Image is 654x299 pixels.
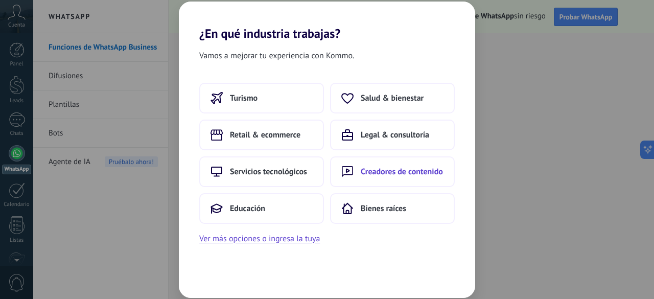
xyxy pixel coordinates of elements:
button: Servicios tecnológicos [199,156,324,187]
button: Salud & bienestar [330,83,455,113]
h2: ¿En qué industria trabajas? [179,2,475,41]
span: Educación [230,203,265,214]
button: Legal & consultoría [330,120,455,150]
span: Retail & ecommerce [230,130,300,140]
span: Servicios tecnológicos [230,167,307,177]
span: Vamos a mejorar tu experiencia con Kommo. [199,49,354,62]
span: Creadores de contenido [361,167,443,177]
button: Ver más opciones o ingresa la tuya [199,232,320,245]
button: Creadores de contenido [330,156,455,187]
button: Bienes raíces [330,193,455,224]
span: Bienes raíces [361,203,406,214]
span: Salud & bienestar [361,93,424,103]
span: Turismo [230,93,258,103]
button: Retail & ecommerce [199,120,324,150]
button: Educación [199,193,324,224]
span: Legal & consultoría [361,130,429,140]
button: Turismo [199,83,324,113]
